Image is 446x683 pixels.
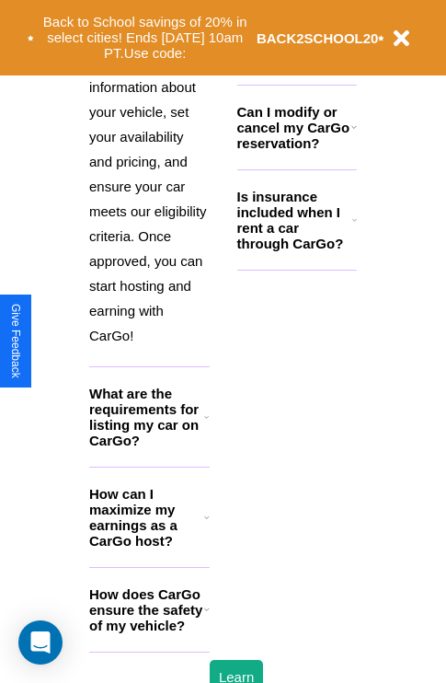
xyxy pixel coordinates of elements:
div: Open Intercom Messenger [18,620,63,665]
h3: Can I modify or cancel my CarGo reservation? [237,104,351,151]
h3: How does CarGo ensure the safety of my vehicle? [89,586,204,633]
h3: What are the requirements for listing my car on CarGo? [89,386,204,448]
h3: Is insurance included when I rent a car through CarGo? [237,189,352,251]
div: Give Feedback [9,304,22,378]
b: BACK2SCHOOL20 [257,30,379,46]
h3: How can I maximize my earnings as a CarGo host? [89,486,204,549]
button: Back to School savings of 20% in select cities! Ends [DATE] 10am PT.Use code: [34,9,257,66]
